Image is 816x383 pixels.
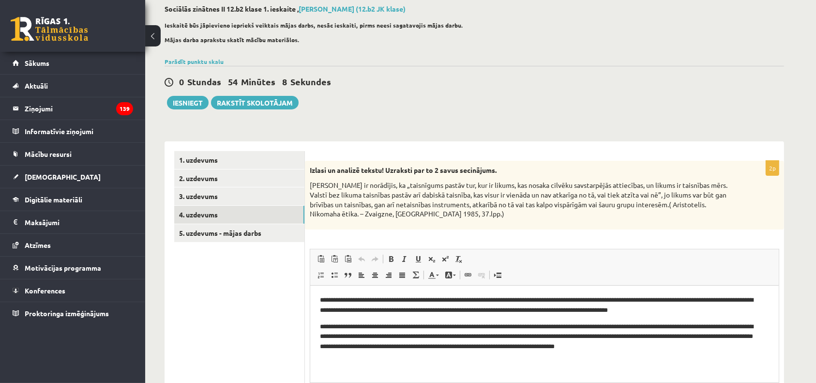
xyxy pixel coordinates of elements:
a: 3. uzdevums [174,187,304,205]
a: Underline (Ctrl+U) [411,253,425,265]
span: Aktuāli [25,81,48,90]
p: [PERSON_NAME] ir norādījis, ka „taisnīgums pastāv tur, kur ir likums, kas nosaka cilvēku savstarp... [310,181,731,218]
span: Konferences [25,286,65,295]
a: Paste as plain text (Ctrl+Shift+V) [328,253,341,265]
a: Sākums [13,52,133,74]
span: Sekundes [290,76,331,87]
a: Maksājumi [13,211,133,233]
a: Math [409,269,423,281]
span: Proktoringa izmēģinājums [25,309,109,318]
a: Block Quote [341,269,355,281]
legend: Ziņojumi [25,97,133,120]
a: Digitālie materiāli [13,188,133,211]
span: Motivācijas programma [25,263,101,272]
a: [DEMOGRAPHIC_DATA] [13,166,133,188]
a: Redo (Ctrl+Y) [368,253,382,265]
a: Justify [395,269,409,281]
span: Atzīmes [25,241,51,249]
a: Rakstīt skolotājam [211,96,299,109]
a: 5. uzdevums - mājas darbs [174,224,304,242]
span: Stundas [187,76,221,87]
a: Konferences [13,279,133,302]
a: Background Colour [442,269,459,281]
a: Proktoringa izmēģinājums [13,302,133,324]
button: Iesniegt [167,96,209,109]
a: Italic (Ctrl+I) [398,253,411,265]
a: Remove Format [452,253,466,265]
a: Undo (Ctrl+Z) [355,253,368,265]
a: Aktuāli [13,75,133,97]
a: Motivācijas programma [13,257,133,279]
a: Atzīmes [13,234,133,256]
a: Parādīt punktu skalu [165,58,224,65]
a: Insert/Remove Bulleted List [328,269,341,281]
a: Rīgas 1. Tālmācības vidusskola [11,17,88,41]
span: 0 [179,76,184,87]
legend: Informatīvie ziņojumi [25,120,133,142]
span: 8 [282,76,287,87]
a: Informatīvie ziņojumi [13,120,133,142]
a: [PERSON_NAME] (12.b2 JK klase) [299,4,406,13]
a: Superscript [438,253,452,265]
h2: Sociālās zinātnes II 12.b2 klase 1. ieskaite , [165,5,784,13]
a: Insert Page Break for Printing [491,269,504,281]
p: 2p [766,160,779,176]
a: Link (Ctrl+K) [461,269,475,281]
a: Centre [368,269,382,281]
body: Rich Text Editor, wiswyg-editor-user-answer-47433774774100 [10,10,459,99]
a: Mācību resursi [13,143,133,165]
a: Bold (Ctrl+B) [384,253,398,265]
span: Minūtes [241,76,275,87]
span: Mācību resursi [25,150,72,158]
a: 4. uzdevums [174,206,304,224]
a: Subscript [425,253,438,265]
span: Digitālie materiāli [25,195,82,204]
iframe: Rich Text Editor, wiswyg-editor-user-answer-47433774774100 [310,286,779,383]
a: Text Colour [425,269,442,281]
span: Sākums [25,59,49,67]
a: 2. uzdevums [174,169,304,187]
strong: Ieskaitē būs jāpievieno iepriekš veiktais mājas darbs, nesāc ieskaiti, pirms neesi sagatavojis mā... [165,21,463,29]
a: Paste from Word [341,253,355,265]
legend: Maksājumi [25,211,133,233]
a: Unlink [475,269,488,281]
a: Align Left [355,269,368,281]
a: 1. uzdevums [174,151,304,169]
span: [DEMOGRAPHIC_DATA] [25,172,101,181]
span: 54 [228,76,238,87]
a: Paste (Ctrl+V) [314,253,328,265]
strong: Izlasi un analizē tekstu! Uzraksti par to 2 savus secinājums. [310,166,497,174]
a: Ziņojumi139 [13,97,133,120]
strong: Mājas darba aprakstu skatīt mācību materiālos. [165,36,300,44]
i: 139 [116,102,133,115]
a: Align Right [382,269,395,281]
a: Insert/Remove Numbered List [314,269,328,281]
